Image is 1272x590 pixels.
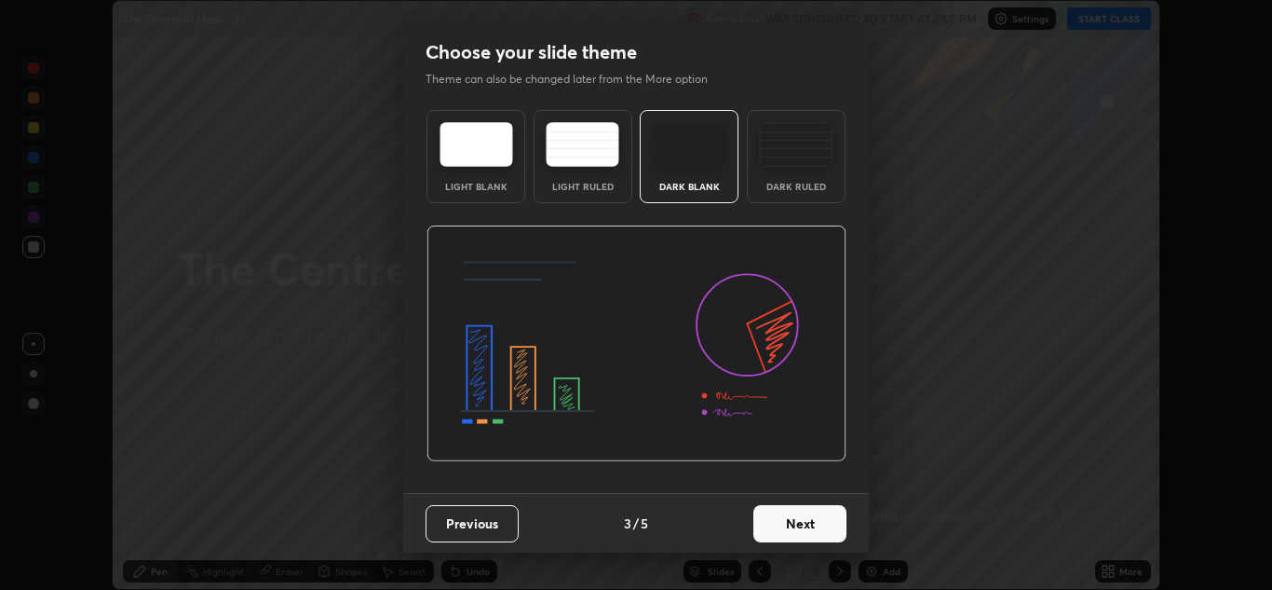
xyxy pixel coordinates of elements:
img: darkTheme.f0cc69e5.svg [653,122,726,167]
h4: / [633,514,639,533]
img: lightRuledTheme.5fabf969.svg [546,122,619,167]
div: Dark Blank [652,182,726,191]
button: Next [753,505,846,542]
button: Previous [426,505,519,542]
img: lightTheme.e5ed3b09.svg [440,122,513,167]
div: Light Blank [439,182,513,191]
img: darkRuledTheme.de295e13.svg [759,122,832,167]
div: Light Ruled [546,182,620,191]
img: darkThemeBanner.d06ce4a2.svg [426,226,846,462]
h4: 5 [641,514,648,533]
p: Theme can also be changed later from the More option [426,71,727,88]
h4: 3 [624,514,631,533]
h2: Choose your slide theme [426,40,637,64]
div: Dark Ruled [759,182,833,191]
